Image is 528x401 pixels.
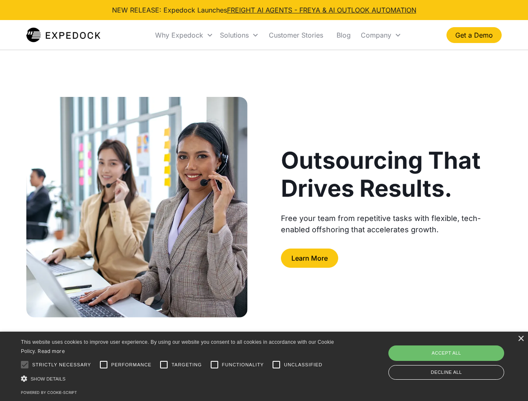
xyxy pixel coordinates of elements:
[26,97,247,317] img: two formal woman with headset
[26,27,100,43] a: home
[217,21,262,49] div: Solutions
[227,6,416,14] a: FREIGHT AI AGENTS - FREYA & AI OUTLOOK AUTOMATION
[330,21,357,49] a: Blog
[446,27,502,43] a: Get a Demo
[262,21,330,49] a: Customer Stories
[284,361,322,368] span: Unclassified
[31,376,66,381] span: Show details
[21,390,77,395] a: Powered by cookie-script
[361,31,391,39] div: Company
[38,348,65,354] a: Read more
[357,21,405,49] div: Company
[111,361,152,368] span: Performance
[222,361,264,368] span: Functionality
[281,147,502,203] h1: Outsourcing That Drives Results.
[26,27,100,43] img: Expedock Logo
[152,21,217,49] div: Why Expedock
[281,249,338,268] a: Learn More
[281,213,502,235] div: Free your team from repetitive tasks with flexible, tech-enabled offshoring that accelerates growth.
[21,339,334,355] span: This website uses cookies to improve user experience. By using our website you consent to all coo...
[21,374,337,383] div: Show details
[32,361,91,368] span: Strictly necessary
[155,31,203,39] div: Why Expedock
[171,361,202,368] span: Targeting
[389,311,528,401] iframe: Chat Widget
[220,31,249,39] div: Solutions
[112,5,416,15] div: NEW RELEASE: Expedock Launches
